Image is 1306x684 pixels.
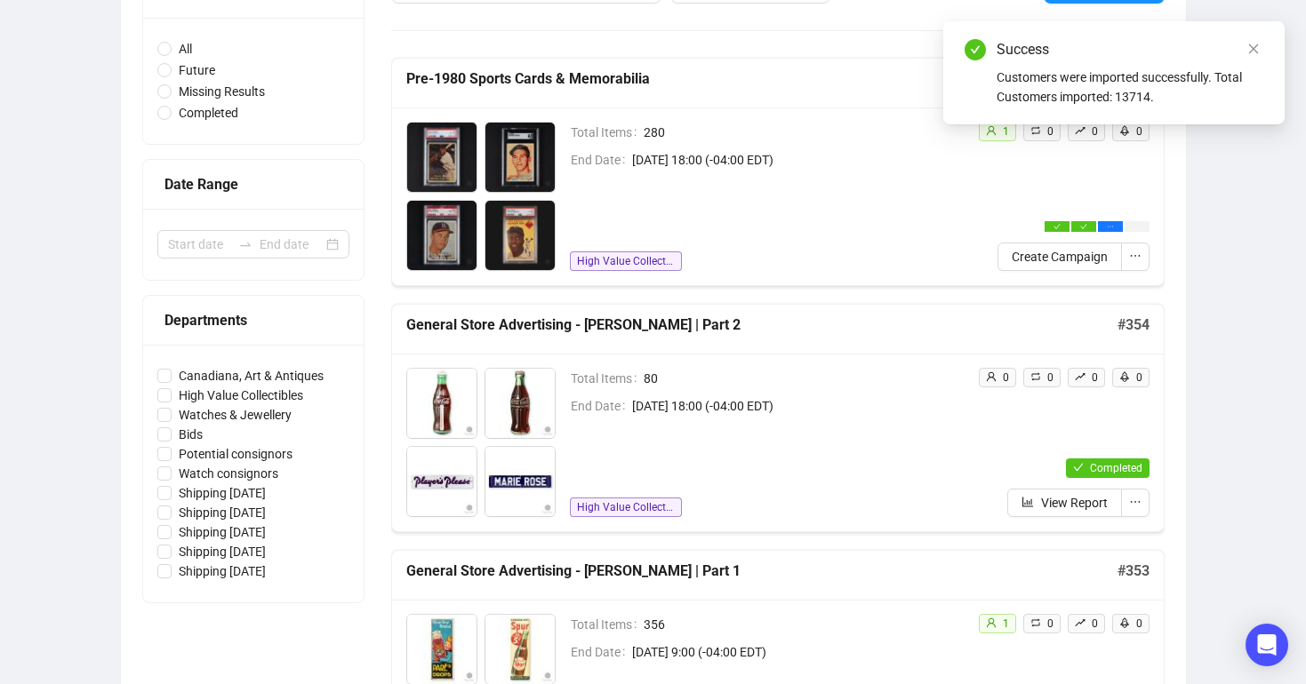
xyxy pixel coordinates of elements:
[406,314,1118,336] h5: General Store Advertising - [PERSON_NAME] | Part 2
[1247,43,1260,55] span: close
[571,369,644,388] span: Total Items
[1090,462,1142,474] span: Completed
[571,123,644,142] span: Total Items
[986,617,997,628] span: user
[571,615,644,634] span: Total Items
[644,615,964,634] span: 356
[172,386,310,405] span: High Value Collectibles
[644,123,964,142] span: 280
[168,235,231,254] input: Start date
[172,405,299,425] span: Watches & Jewellery
[407,615,477,684] img: 1000_1.jpg
[1118,561,1150,582] h5: # 353
[1136,617,1142,630] span: 0
[1047,617,1054,630] span: 0
[164,173,342,195] div: Date Range
[1080,223,1087,230] span: check
[485,447,555,516] img: 1359_1.jpg
[644,369,964,388] span: 80
[1129,496,1142,508] span: ellipsis
[172,444,300,464] span: Potential consignors
[1075,371,1086,382] span: rise
[172,542,273,561] span: Shipping [DATE]
[1012,247,1108,266] span: Create Campaign
[571,642,632,662] span: End Date
[391,58,1165,286] a: Pre-1980 Sports Cards & Memorabilia#355Total Items280End Date[DATE] 18:00 (-04:00 EDT)High Value ...
[485,615,555,684] img: 1001_1.jpg
[571,150,632,170] span: End Date
[965,39,986,60] span: check-circle
[1092,617,1098,630] span: 0
[406,68,1118,90] h5: Pre-1980 Sports Cards & Memorabilia
[172,60,222,80] span: Future
[997,68,1263,107] div: Customers were imported successfully. Total Customers imported: 13714.
[1107,223,1114,230] span: ellipsis
[632,150,964,170] span: [DATE] 18:00 (-04:00 EDT)
[570,497,682,517] span: High Value Collectibles
[570,251,682,271] span: High Value Collectibles
[1003,371,1009,384] span: 0
[485,369,555,438] img: 1357_1.jpg
[407,369,477,438] img: 1356_1.jpg
[172,561,273,581] span: Shipping [DATE]
[1075,617,1086,628] span: rise
[172,483,273,503] span: Shipping [DATE]
[986,371,997,382] span: user
[997,39,1263,60] div: Success
[1047,371,1054,384] span: 0
[1003,617,1009,630] span: 1
[571,396,632,416] span: End Date
[1136,371,1142,384] span: 0
[406,561,1118,582] h5: General Store Advertising - [PERSON_NAME] | Part 1
[391,304,1165,532] a: General Store Advertising - [PERSON_NAME] | Part 2#354Total Items80End Date[DATE] 18:00 (-04:00 E...
[1022,496,1034,508] span: bar-chart
[1030,371,1041,382] span: retweet
[1129,250,1142,262] span: ellipsis
[1118,314,1150,336] h5: # 354
[1073,462,1084,473] span: check
[172,522,273,542] span: Shipping [DATE]
[172,103,245,123] span: Completed
[172,366,331,386] span: Canadiana, Art & Antiques
[172,503,273,522] span: Shipping [DATE]
[485,123,555,192] img: 2_1.jpg
[172,425,210,444] span: Bids
[1092,371,1098,384] span: 0
[1246,624,1288,666] div: Open Intercom Messenger
[485,201,555,270] img: 4_1.jpg
[238,237,252,251] span: swap-right
[1119,371,1130,382] span: rocket
[632,642,964,662] span: [DATE] 9:00 (-04:00 EDT)
[172,464,285,483] span: Watch consignors
[1054,223,1061,230] span: check
[407,201,477,270] img: 3_1.jpg
[632,396,964,416] span: [DATE] 18:00 (-04:00 EDT)
[407,447,477,516] img: 1358_1.jpg
[1119,617,1130,628] span: rocket
[172,82,272,101] span: Missing Results
[260,235,323,254] input: End date
[164,309,342,331] div: Departments
[1041,493,1108,513] span: View Report
[998,243,1122,271] button: Create Campaign
[1030,617,1041,628] span: retweet
[407,123,477,192] img: 1_1.jpg
[1244,39,1263,59] a: Close
[172,39,199,59] span: All
[238,237,252,251] span: to
[1007,489,1122,517] button: View Report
